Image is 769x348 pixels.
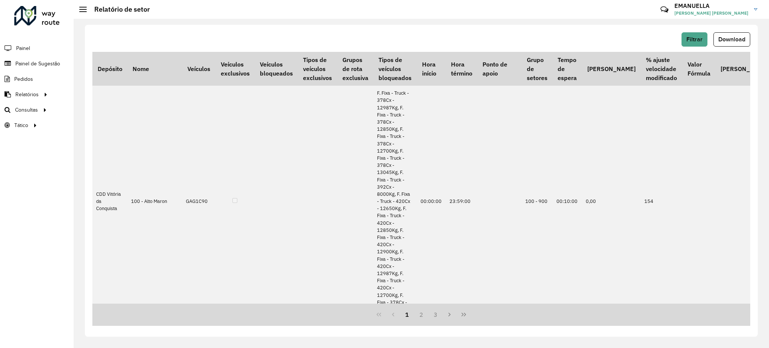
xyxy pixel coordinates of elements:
[713,32,750,47] button: Download
[92,52,127,86] th: Depósito
[92,86,127,317] td: CDD Vitória da Conquista
[553,52,582,86] th: Tempo de espera
[686,36,703,42] span: Filtrar
[373,52,416,86] th: Tipos de veículos bloqueados
[428,307,443,322] button: 3
[216,52,255,86] th: Veículos exclusivos
[127,52,182,86] th: Nome
[417,52,446,86] th: Hora início
[457,307,471,322] button: Last Page
[446,52,477,86] th: Hora término
[553,86,582,317] td: 00:10:00
[718,36,745,42] span: Download
[674,10,748,17] span: [PERSON_NAME] [PERSON_NAME]
[182,52,215,86] th: Veículos
[656,2,672,18] a: Contato Rápido
[15,106,38,114] span: Consultas
[682,52,715,86] th: Valor Fórmula
[641,52,682,86] th: % ajuste velocidade modificado
[682,32,707,47] button: Filtrar
[127,86,182,317] td: 100 - Alto Maron
[15,91,39,98] span: Relatórios
[477,52,522,86] th: Ponto de apoio
[255,52,298,86] th: Veículos bloqueados
[400,307,414,322] button: 1
[641,86,682,317] td: 154
[337,52,373,86] th: Grupos de rota exclusiva
[522,52,552,86] th: Grupo de setores
[16,44,30,52] span: Painel
[414,307,428,322] button: 2
[14,121,28,129] span: Tático
[417,86,446,317] td: 00:00:00
[443,307,457,322] button: Next Page
[446,86,477,317] td: 23:59:00
[582,86,641,317] td: 0,00
[373,86,416,317] td: F. Fixa - Truck - 378Cx - 12987Kg, F. Fixa - Truck - 378Cx - 12850Kg, F. Fixa - Truck - 378Cx - 1...
[87,5,150,14] h2: Relatório de setor
[182,86,215,317] td: GAG1C90
[522,86,552,317] td: 100 - 900
[15,60,60,68] span: Painel de Sugestão
[14,75,33,83] span: Pedidos
[298,52,337,86] th: Tipos de veículos exclusivos
[582,52,641,86] th: [PERSON_NAME]
[674,2,748,9] h3: EMANUELLA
